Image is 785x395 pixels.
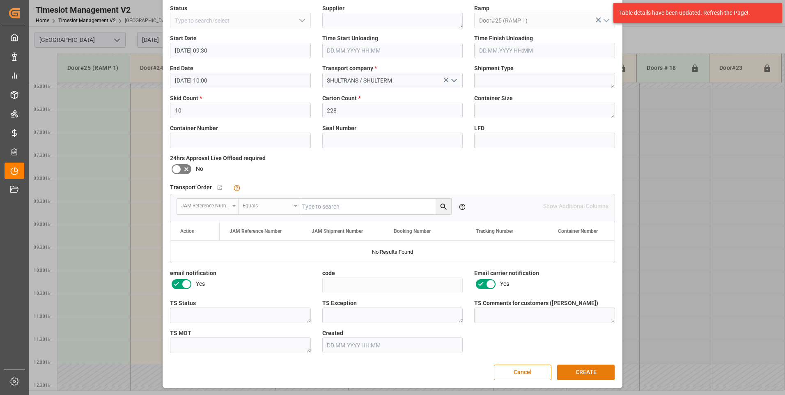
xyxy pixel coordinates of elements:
input: DD.MM.YYYY HH:MM [322,43,463,58]
span: No [196,165,203,173]
input: Type to search/select [474,13,615,28]
button: open menu [295,14,308,27]
input: DD.MM.YYYY HH:MM [170,73,311,88]
span: Supplier [322,4,344,13]
button: Cancel [494,365,551,380]
span: Status [170,4,187,13]
span: TS Exception [322,299,357,308]
span: Tracking Number [476,228,513,234]
span: email notification [170,269,216,278]
span: Time Start Unloading [322,34,378,43]
span: Transport company [322,64,377,73]
span: Booking Number [394,228,431,234]
span: code [322,269,335,278]
button: open menu [177,199,239,214]
span: TS Status [170,299,196,308]
span: TS Comments for customers ([PERSON_NAME]) [474,299,598,308]
div: Table details have been updated. Refresh the Page!. [619,9,770,17]
span: Created [322,329,343,338]
span: Skid Count [170,94,202,103]
span: End Date [170,64,193,73]
span: Shipment Type [474,64,514,73]
input: DD.MM.YYYY HH:MM [322,338,463,353]
button: search button [436,199,451,214]
button: open menu [448,74,460,87]
button: open menu [239,199,300,214]
span: Yes [500,280,509,288]
span: Ramp [474,4,489,13]
span: Yes [196,280,205,288]
div: Action [180,228,195,234]
input: DD.MM.YYYY HH:MM [170,43,311,58]
span: Time Finish Unloading [474,34,533,43]
div: JAM Reference Number [181,200,230,209]
span: JAM Shipment Number [312,228,363,234]
input: Type to search [300,199,451,214]
span: Seal Number [322,124,356,133]
span: Start Date [170,34,197,43]
button: CREATE [557,365,615,380]
span: Transport Order [170,183,212,192]
span: LFD [474,124,484,133]
input: Type to search/select [170,13,311,28]
input: DD.MM.YYYY HH:MM [474,43,615,58]
span: Carton Count [322,94,360,103]
span: TS MOT [170,329,191,338]
span: Container Size [474,94,513,103]
span: 24hrs Approval Live Offload required [170,154,266,163]
span: Container Number [170,124,218,133]
span: Email carrier notification [474,269,539,278]
span: Container Number [558,228,598,234]
div: Equals [243,200,291,209]
span: JAM Reference Number [230,228,282,234]
button: open menu [599,14,612,27]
